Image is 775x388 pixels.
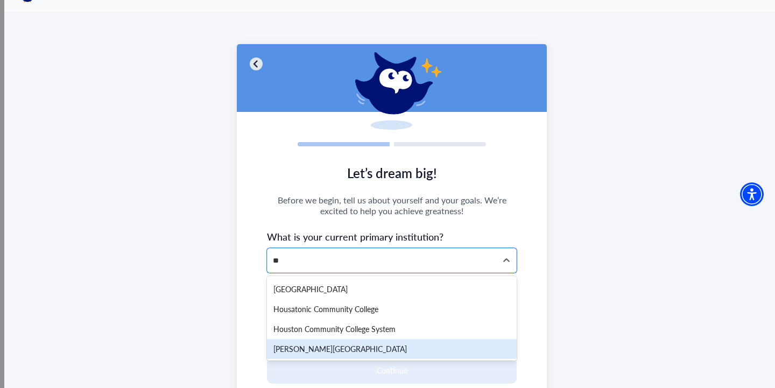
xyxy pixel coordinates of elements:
div: [PERSON_NAME][GEOGRAPHIC_DATA] [267,339,517,359]
div: Housatonic Community College [267,299,517,319]
div: [GEOGRAPHIC_DATA] [267,359,517,379]
span: Before we begin, tell us about yourself and your goals. We’re excited to help you achieve greatness! [267,195,517,216]
div: [GEOGRAPHIC_DATA] [267,279,517,299]
div: Accessibility Menu [740,182,764,206]
input: Text field [273,255,284,266]
div: Houston Community College System [267,319,517,339]
img: chevron-left-circle [250,57,263,70]
span: Let’s dream big! [267,164,517,182]
img: eddy-sparkles [355,52,441,130]
span: What is your current primary institution? [267,229,517,244]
